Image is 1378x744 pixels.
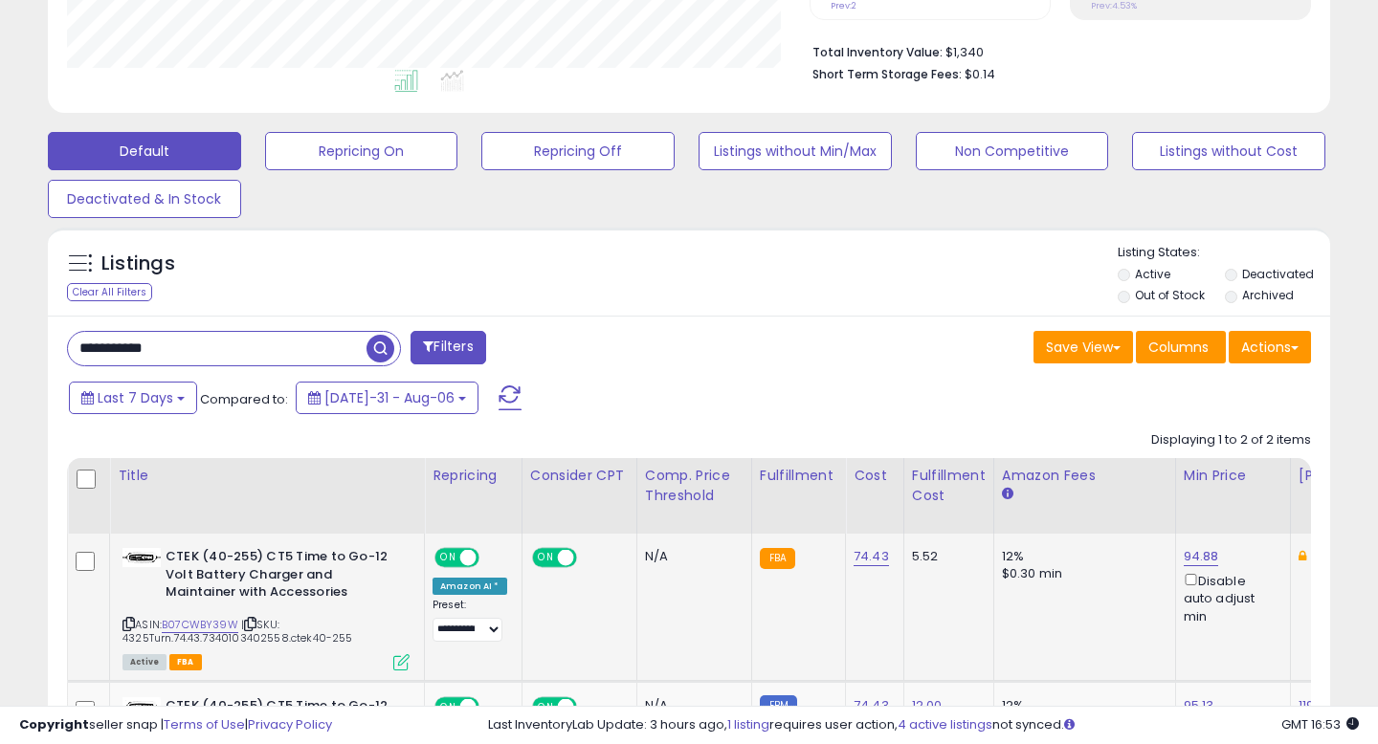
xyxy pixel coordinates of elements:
[854,547,889,566] a: 74.43
[534,550,558,566] span: ON
[433,599,507,642] div: Preset:
[101,251,175,277] h5: Listings
[1118,244,1331,262] p: Listing States:
[1002,486,1013,503] small: Amazon Fees.
[69,382,197,414] button: Last 7 Days
[19,716,332,734] div: seller snap | |
[488,716,1359,734] div: Last InventoryLab Update: 3 hours ago, requires user action, not synced.
[265,132,458,170] button: Repricing On
[573,550,604,566] span: OFF
[916,132,1109,170] button: Non Competitive
[1002,466,1167,486] div: Amazon Fees
[912,466,986,506] div: Fulfillment Cost
[19,715,89,733] strong: Copyright
[48,180,241,218] button: Deactivated & In Stock
[118,466,416,486] div: Title
[162,617,238,633] a: B07CWBY39W
[760,466,837,486] div: Fulfillment
[854,466,896,486] div: Cost
[248,715,332,733] a: Privacy Policy
[324,388,455,407] span: [DATE]-31 - Aug-06
[1242,266,1314,282] label: Deactivated
[760,548,795,569] small: FBA
[812,39,1297,62] li: $1,340
[1311,547,1345,566] a: 119.99
[433,578,507,595] div: Amazon AI *
[699,132,892,170] button: Listings without Min/Max
[122,548,410,668] div: ASIN:
[411,331,485,364] button: Filters
[169,654,202,670] span: FBA
[645,548,737,565] div: N/A
[164,715,245,733] a: Terms of Use
[912,548,979,565] div: 5.52
[1033,331,1133,363] button: Save View
[477,550,507,566] span: OFF
[1151,431,1311,449] div: Displaying 1 to 2 of 2 items
[1135,287,1205,303] label: Out of Stock
[965,65,995,83] span: $0.14
[98,388,173,407] span: Last 7 Days
[67,283,152,301] div: Clear All Filters
[1148,338,1209,357] span: Columns
[1229,331,1311,363] button: Actions
[433,466,514,486] div: Repricing
[122,617,353,646] span: | SKU: 4325Turn.74.43.7340103402558.ctek40-255
[48,132,241,170] button: Default
[1184,547,1219,566] a: 94.88
[296,382,478,414] button: [DATE]-31 - Aug-06
[1132,132,1325,170] button: Listings without Cost
[200,390,288,408] span: Compared to:
[1281,715,1359,733] span: 2025-08-14 16:53 GMT
[812,66,962,82] b: Short Term Storage Fees:
[122,654,167,670] span: All listings currently available for purchase on Amazon
[898,715,992,733] a: 4 active listings
[645,466,744,506] div: Comp. Price Threshold
[727,715,769,733] a: 1 listing
[1135,266,1170,282] label: Active
[812,44,943,60] b: Total Inventory Value:
[1002,565,1161,582] div: $0.30 min
[166,548,398,606] b: CTEK (40-255) CT5 Time to Go-12 Volt Battery Charger and Maintainer with Accessories
[1242,287,1294,303] label: Archived
[122,548,161,567] img: 31X1+sWOiyL._SL40_.jpg
[1136,331,1226,363] button: Columns
[530,466,629,486] div: Consider CPT
[1184,466,1282,486] div: Min Price
[436,550,460,566] span: ON
[481,132,675,170] button: Repricing Off
[1002,548,1161,565] div: 12%
[1184,570,1276,625] div: Disable auto adjust min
